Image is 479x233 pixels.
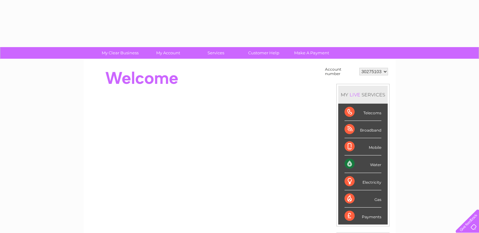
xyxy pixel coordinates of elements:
[345,190,381,208] div: Gas
[142,47,194,59] a: My Account
[345,121,381,138] div: Broadband
[345,138,381,155] div: Mobile
[323,66,358,78] td: Account number
[238,47,290,59] a: Customer Help
[190,47,242,59] a: Services
[338,86,388,104] div: MY SERVICES
[345,173,381,190] div: Electricity
[348,92,362,98] div: LIVE
[94,47,146,59] a: My Clear Business
[286,47,338,59] a: Make A Payment
[345,104,381,121] div: Telecoms
[345,208,381,225] div: Payments
[345,155,381,173] div: Water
